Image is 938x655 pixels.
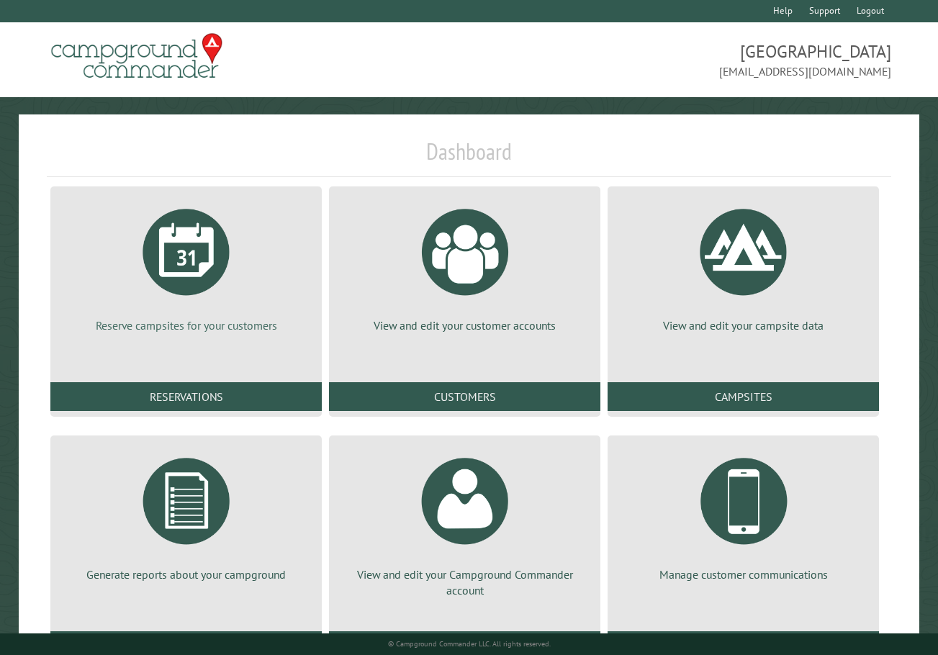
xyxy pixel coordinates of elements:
[68,566,305,582] p: Generate reports about your campground
[50,382,322,411] a: Reservations
[346,447,583,599] a: View and edit your Campground Commander account
[625,447,862,582] a: Manage customer communications
[346,198,583,333] a: View and edit your customer accounts
[625,198,862,333] a: View and edit your campsite data
[68,317,305,333] p: Reserve campsites for your customers
[608,382,879,411] a: Campsites
[329,382,600,411] a: Customers
[469,40,891,80] span: [GEOGRAPHIC_DATA] [EMAIL_ADDRESS][DOMAIN_NAME]
[625,317,862,333] p: View and edit your campsite data
[68,447,305,582] a: Generate reports about your campground
[68,198,305,333] a: Reserve campsites for your customers
[47,28,227,84] img: Campground Commander
[47,137,891,177] h1: Dashboard
[346,566,583,599] p: View and edit your Campground Commander account
[625,566,862,582] p: Manage customer communications
[388,639,551,649] small: © Campground Commander LLC. All rights reserved.
[346,317,583,333] p: View and edit your customer accounts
